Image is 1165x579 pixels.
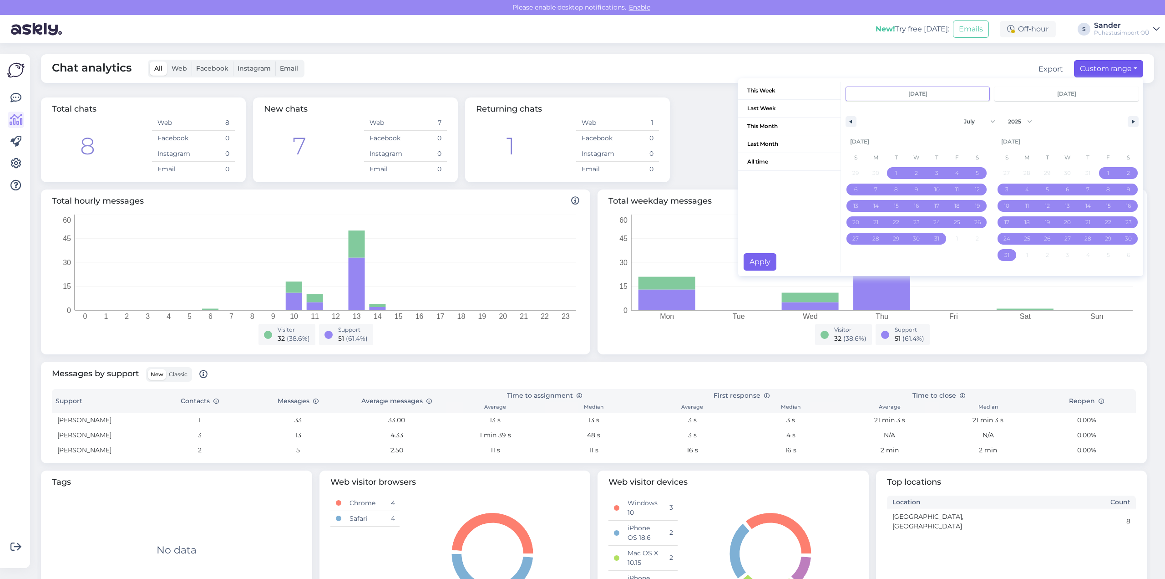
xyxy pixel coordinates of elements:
button: 28 [866,231,886,247]
span: F [947,150,967,165]
button: 22 [1098,214,1119,231]
button: 15 [1098,198,1119,214]
span: Returning chats [476,104,542,114]
span: 27 [1064,231,1071,247]
img: Askly Logo [7,61,25,79]
button: Last Week [738,100,841,118]
tspan: 16 [415,313,424,320]
button: 3 [997,181,1017,198]
span: This Month [738,118,841,135]
span: 18 [954,198,960,214]
input: Continuous [995,87,1138,101]
button: 20 [1058,214,1078,231]
button: Custom range [1074,60,1143,77]
span: F [1098,150,1119,165]
th: Time to assignment [446,389,643,402]
button: This Week [738,82,841,100]
button: 19 [1037,214,1058,231]
td: 1 min 39 s [446,428,545,443]
button: 26 [1037,231,1058,247]
td: 0 [405,131,447,146]
th: Median [545,402,643,413]
button: All time [738,153,841,171]
tspan: 4 [167,313,171,320]
button: 22 [886,214,907,231]
button: 17 [997,214,1017,231]
tspan: 21 [520,313,528,320]
span: 22 [893,214,899,231]
th: Support [52,389,151,413]
button: 31 [927,231,947,247]
button: 4 [947,165,967,181]
span: 31 [934,231,939,247]
span: Chat analytics [52,60,132,77]
button: 10 [997,198,1017,214]
td: 4 s [742,428,841,443]
span: 6 [854,181,857,198]
td: 0.00% [1037,413,1136,428]
div: Try free [DATE]: [876,24,949,35]
span: 20 [1064,214,1071,231]
span: New chats [264,104,308,114]
td: Web [576,115,618,131]
span: 8 [894,181,898,198]
span: Email [280,64,298,72]
button: 8 [1098,181,1119,198]
span: T [1078,150,1098,165]
button: 9 [1118,181,1139,198]
button: 14 [866,198,886,214]
span: 12 [1045,198,1050,214]
tspan: 12 [332,313,340,320]
th: Reopen [1037,389,1136,413]
span: M [866,150,886,165]
span: 26 [1044,231,1050,247]
button: 12 [1037,198,1058,214]
tspan: 30 [63,259,71,266]
td: Instagram [576,146,618,162]
span: 22 [1105,214,1111,231]
span: 25 [1024,231,1030,247]
span: 2 [1127,165,1130,181]
td: Facebook [576,131,618,146]
span: 15 [1106,198,1111,214]
td: 5 [249,443,348,458]
button: 27 [846,231,866,247]
span: Total hourly messages [52,195,579,207]
span: 17 [934,198,939,214]
button: 27 [1058,231,1078,247]
div: Support [338,326,368,334]
div: [DATE] [997,133,1139,150]
span: 8 [1106,181,1110,198]
tspan: 7 [229,313,233,320]
span: M [1017,150,1038,165]
span: 11 [1025,198,1029,214]
button: 7 [866,181,886,198]
button: 3 [927,165,947,181]
span: S [846,150,866,165]
button: 5 [1037,181,1058,198]
span: W [1058,150,1078,165]
button: 2 [1118,165,1139,181]
a: SanderPuhastusimport OÜ [1094,22,1160,36]
button: 5 [967,165,988,181]
div: 7 [293,128,306,164]
tspan: Wed [803,313,818,320]
button: 12 [967,181,988,198]
td: 48 s [545,428,643,443]
button: 31 [997,247,1017,263]
div: Sander [1094,22,1150,29]
span: 1 [895,165,897,181]
span: 4 [955,165,959,181]
td: 3 [151,428,249,443]
button: 7 [1078,181,1098,198]
button: 11 [947,181,967,198]
span: 1 [1107,165,1109,181]
span: 25 [954,214,960,231]
th: Time to close [840,389,1037,402]
button: 23 [1118,214,1139,231]
tspan: 17 [436,313,445,320]
button: 21 [866,214,886,231]
span: 24 [933,214,940,231]
button: 4 [1017,181,1038,198]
